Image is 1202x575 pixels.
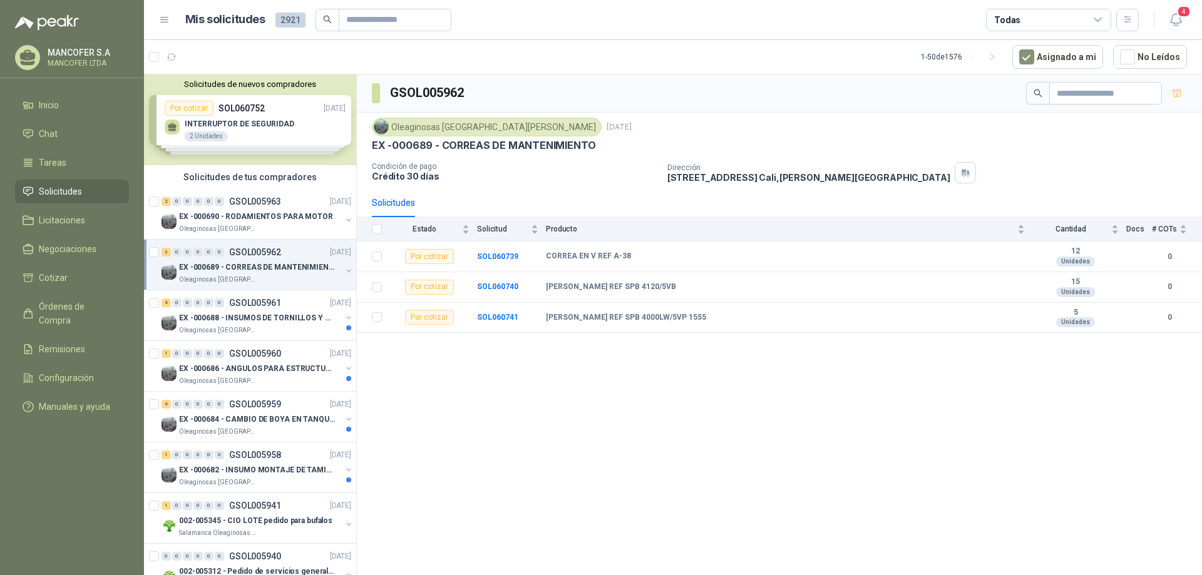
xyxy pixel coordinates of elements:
[162,197,171,206] div: 2
[193,501,203,510] div: 0
[162,467,177,482] img: Company Logo
[15,366,129,390] a: Configuración
[39,371,94,385] span: Configuración
[162,400,171,409] div: 4
[15,180,129,203] a: Solicitudes
[193,400,203,409] div: 0
[185,11,265,29] h1: Mis solicitudes
[1113,45,1187,69] button: No Leídos
[39,342,85,356] span: Remisiones
[183,197,192,206] div: 0
[144,74,356,165] div: Solicitudes de nuevos compradoresPor cotizarSOL060752[DATE] INTERRUPTOR DE SEGURIDAD2 UnidadesPor...
[162,501,171,510] div: 1
[193,552,203,561] div: 0
[215,197,224,206] div: 0
[405,249,454,264] div: Por cotizar
[1056,257,1095,267] div: Unidades
[546,225,1015,233] span: Producto
[179,427,258,437] p: Oleaginosas [GEOGRAPHIC_DATA][PERSON_NAME]
[15,295,129,332] a: Órdenes de Compra
[330,500,351,512] p: [DATE]
[193,298,203,307] div: 0
[330,196,351,208] p: [DATE]
[172,349,182,358] div: 0
[162,397,354,437] a: 4 0 0 0 0 0 GSOL005959[DATE] Company LogoEX -000684 - CAMBIO DE BOYA EN TANQUE ALIMENTADOROleagin...
[15,93,129,117] a: Inicio
[183,349,192,358] div: 0
[39,242,96,256] span: Negociaciones
[215,450,224,459] div: 0
[204,400,213,409] div: 0
[183,450,192,459] div: 0
[229,400,281,409] p: GSOL005959
[389,225,460,233] span: Estado
[15,337,129,361] a: Remisiones
[405,280,454,295] div: Por cotizar
[372,162,657,171] p: Condición de pago
[39,213,85,227] span: Licitaciones
[39,156,66,170] span: Tareas
[179,262,335,273] p: EX -000689 - CORREAS DE MANTENIMIENTO
[330,551,351,562] p: [DATE]
[372,118,602,136] div: Oleaginosas [GEOGRAPHIC_DATA][PERSON_NAME]
[204,197,213,206] div: 0
[162,447,354,487] a: 1 0 0 0 0 0 GSOL005958[DATE] Company LogoEX -000682 - INSUMO MONTAJE DE TAMIZ DE LICOR DE POleagi...
[162,498,354,538] a: 1 0 0 0 0 0 GSOL005941[DATE] Company Logo002-005345 - CIO LOTE pedido para bufalosSalamanca Oleag...
[215,298,224,307] div: 0
[330,297,351,309] p: [DATE]
[374,120,388,134] img: Company Logo
[162,265,177,280] img: Company Logo
[193,450,203,459] div: 0
[275,13,306,28] span: 2921
[1152,225,1177,233] span: # COTs
[477,252,518,261] a: SOL060739
[179,275,258,285] p: Oleaginosas [GEOGRAPHIC_DATA][PERSON_NAME]
[330,348,351,360] p: [DATE]
[15,122,129,146] a: Chat
[172,450,182,459] div: 0
[179,528,258,538] p: Salamanca Oleaginosas SAS
[204,349,213,358] div: 0
[477,225,528,233] span: Solicitud
[179,363,335,375] p: EX -000686 - ANGULOS PARA ESTRUCTURAS DE FOSA DE L
[149,79,351,89] button: Solicitudes de nuevos compradores
[172,552,182,561] div: 0
[162,295,354,335] a: 4 0 0 0 0 0 GSOL005961[DATE] Company LogoEX -000688 - INSUMOS DE TORNILLOS Y TUERCASOleaginosas [...
[323,15,332,24] span: search
[172,298,182,307] div: 0
[179,376,258,386] p: Oleaginosas [GEOGRAPHIC_DATA][PERSON_NAME]
[229,450,281,459] p: GSOL005958
[1032,277,1119,287] b: 15
[204,248,213,257] div: 0
[921,47,1002,67] div: 1 - 50 de 1576
[215,349,224,358] div: 0
[1034,89,1042,98] span: search
[372,196,415,210] div: Solicitudes
[667,172,950,183] p: [STREET_ADDRESS] Cali , [PERSON_NAME][GEOGRAPHIC_DATA]
[162,417,177,432] img: Company Logo
[162,346,354,386] a: 1 0 0 0 0 0 GSOL005960[DATE] Company LogoEX -000686 - ANGULOS PARA ESTRUCTURAS DE FOSA DE LOleagi...
[389,217,477,242] th: Estado
[179,312,335,324] p: EX -000688 - INSUMOS DE TORNILLOS Y TUERCAS
[179,211,333,223] p: EX -000690 - RODAMIENTOS PARA MOTOR
[204,552,213,561] div: 0
[144,165,356,189] div: Solicitudes de tus compradores
[15,151,129,175] a: Tareas
[405,310,454,325] div: Por cotizar
[15,237,129,261] a: Negociaciones
[477,313,518,322] a: SOL060741
[546,313,706,323] b: [PERSON_NAME] REF SPB 4000LW/5VP 1555
[477,282,518,291] a: SOL060740
[229,298,281,307] p: GSOL005961
[15,266,129,290] a: Cotizar
[1177,6,1191,18] span: 4
[546,217,1032,242] th: Producto
[1032,217,1126,242] th: Cantidad
[215,248,224,257] div: 0
[330,399,351,410] p: [DATE]
[1032,247,1119,257] b: 12
[229,501,281,510] p: GSOL005941
[229,248,281,257] p: GSOL005962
